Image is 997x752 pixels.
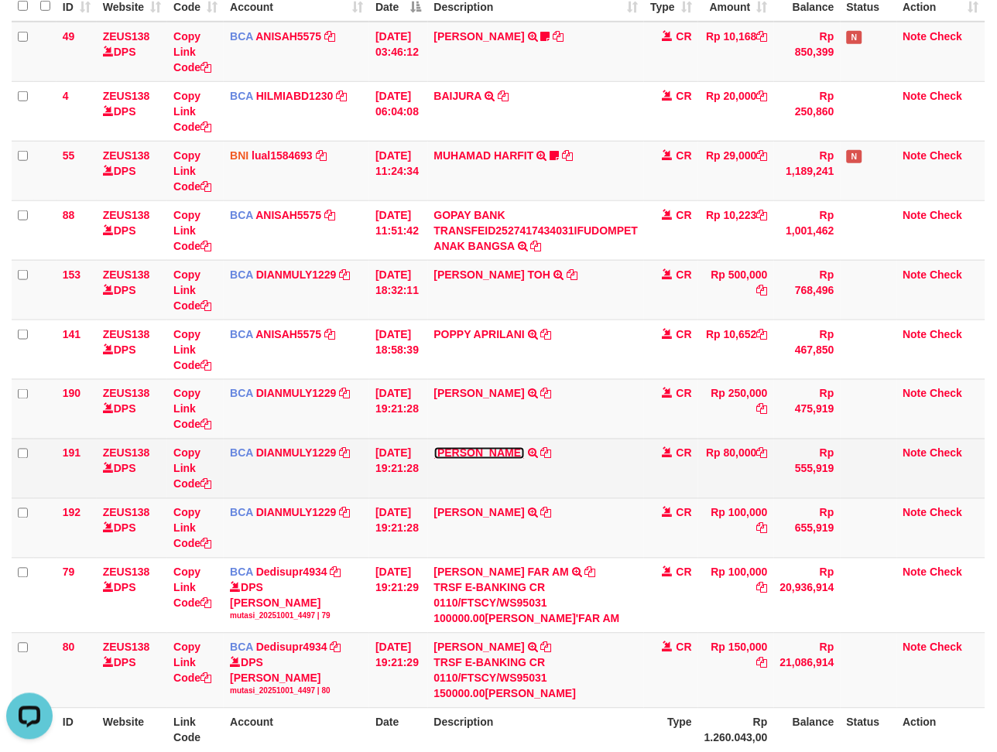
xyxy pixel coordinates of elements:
a: Check [930,507,963,519]
a: Copy ANISAH5575 to clipboard [324,209,335,221]
a: GOPAY BANK TRANSFEID2527417434031IFUDOMPET ANAK BANGSA [434,209,639,252]
a: [PERSON_NAME] [434,507,525,519]
span: CR [677,388,692,400]
a: Copy Rp 100,000 to clipboard [757,522,768,535]
a: ZEUS138 [103,566,150,579]
a: Copy Rp 20,000 to clipboard [757,90,768,102]
a: [PERSON_NAME] [434,447,525,460]
a: Check [930,641,963,654]
span: CR [677,149,692,162]
td: [DATE] 19:21:29 [369,558,427,633]
a: Note [903,641,927,654]
td: Rp 100,000 [698,558,774,633]
span: BCA [230,641,253,654]
a: Copy ANISAH5575 to clipboard [324,328,335,340]
td: Rp 10,223 [698,200,774,260]
td: [DATE] 11:51:42 [369,200,427,260]
a: Copy DIANMULY1229 to clipboard [340,507,351,519]
span: Has Note [847,150,862,163]
span: 88 [63,209,75,221]
td: Rp 768,496 [774,260,841,320]
button: Open LiveChat chat widget [6,6,53,53]
a: Note [903,209,927,221]
a: Copy POPPY APRILANI to clipboard [541,328,552,340]
td: Rp 21,086,914 [774,633,841,708]
td: [DATE] 11:24:34 [369,141,427,200]
span: CR [677,328,692,340]
a: Copy Rp 10,168 to clipboard [757,30,768,43]
a: Note [903,328,927,340]
a: Copy BAIJURA to clipboard [498,90,509,102]
a: [PERSON_NAME] FAR AM [434,566,570,579]
td: DPS [97,320,167,379]
td: [DATE] 06:04:08 [369,81,427,141]
a: Dedisupr4934 [256,566,327,579]
a: Check [930,209,963,221]
td: [DATE] 19:21:29 [369,633,427,708]
a: Copy Link Code [173,507,211,550]
th: Rp 1.260.043,00 [698,708,774,752]
span: BCA [230,90,253,102]
td: Rp 467,850 [774,320,841,379]
a: Note [903,90,927,102]
a: ANISAH5575 [255,328,321,340]
a: Copy DIANMULY1229 to clipboard [340,268,351,281]
a: ZEUS138 [103,507,150,519]
a: ZEUS138 [103,328,150,340]
td: Rp 555,919 [774,439,841,498]
a: Copy Rp 100,000 to clipboard [757,582,768,594]
a: DIANMULY1229 [256,268,337,281]
a: [PERSON_NAME] [434,641,525,654]
a: Note [903,30,927,43]
a: Copy DEDI KRISTANTO to clipboard [541,641,552,654]
td: DPS [97,81,167,141]
div: TRSF E-BANKING CR 0110/FTSCY/WS95031 150000.00[PERSON_NAME] [434,655,639,702]
div: DPS [PERSON_NAME] [230,580,363,622]
a: Check [930,149,963,162]
span: BCA [230,447,253,460]
a: DIANMULY1229 [256,507,337,519]
span: 141 [63,328,81,340]
a: Dedisupr4934 [256,641,327,654]
th: Account [224,708,369,752]
span: 191 [63,447,81,460]
td: [DATE] 03:46:12 [369,22,427,82]
td: Rp 655,919 [774,498,841,558]
a: ZEUS138 [103,388,150,400]
td: Rp 1,001,462 [774,200,841,260]
td: DPS [97,260,167,320]
a: HILMIABD1230 [256,90,334,102]
a: Note [903,566,927,579]
span: BCA [230,507,253,519]
span: CR [677,447,692,460]
td: Rp 250,860 [774,81,841,141]
td: Rp 1,189,241 [774,141,841,200]
span: 190 [63,388,81,400]
a: Copy FIKRI RAMDHANI to clipboard [541,447,552,460]
a: Copy DIANMULY1229 to clipboard [340,388,351,400]
a: Note [903,507,927,519]
th: Date [369,708,427,752]
a: Copy CARINA OCTAVIA TOH to clipboard [567,268,577,281]
a: Copy Link Code [173,268,211,312]
td: Rp 850,399 [774,22,841,82]
div: TRSF E-BANKING CR 0110/FTSCY/WS95031 100000.00[PERSON_NAME]'FAR AM [434,580,639,627]
td: [DATE] 19:21:28 [369,379,427,439]
a: Check [930,30,963,43]
a: Check [930,566,963,579]
a: DIANMULY1229 [256,447,337,460]
span: 80 [63,641,75,654]
th: Action [897,708,985,752]
div: mutasi_20251001_4497 | 80 [230,686,363,697]
span: CR [677,268,692,281]
td: Rp 10,652 [698,320,774,379]
span: CR [677,641,692,654]
th: Description [428,708,645,752]
a: Copy Link Code [173,388,211,431]
a: Copy Link Code [173,209,211,252]
a: Note [903,447,927,460]
td: DPS [97,379,167,439]
a: ZEUS138 [103,209,150,221]
a: [PERSON_NAME] [434,30,525,43]
th: Link Code [167,708,224,752]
